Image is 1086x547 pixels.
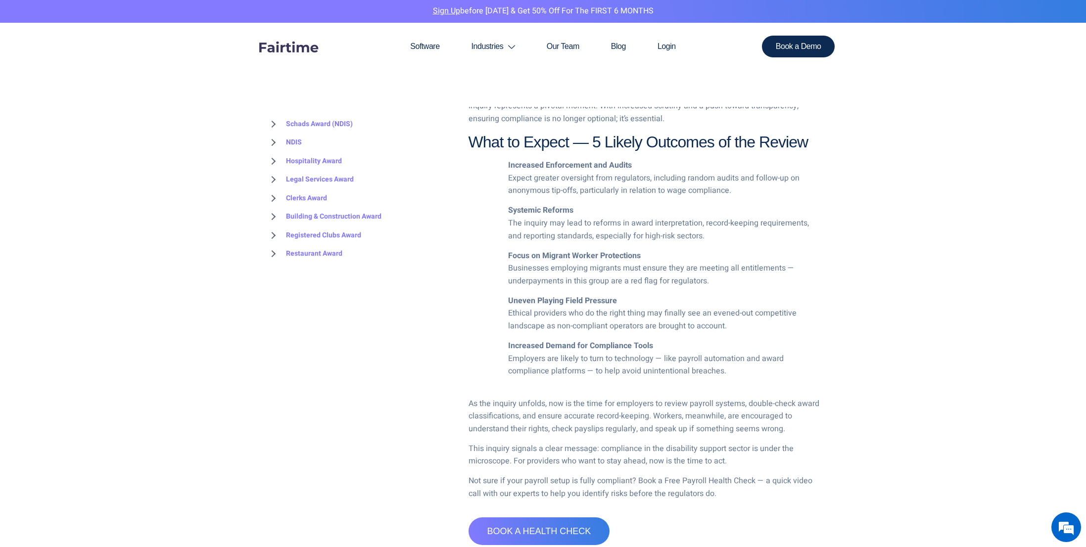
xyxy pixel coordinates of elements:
[266,115,353,134] a: Schads Award (NDIS)
[266,134,302,152] a: NDIS
[433,5,460,17] a: Sign Up
[266,171,354,189] a: Legal Services Award
[762,36,835,57] a: Book a Demo
[469,398,820,436] p: As the inquiry unfolds, now is the time for employers to review payroll systems, double-check awa...
[508,204,573,216] strong: Systemic Reforms
[508,295,820,333] li: Ethical providers who do the right thing may finally see an evened-out competitive landscape as n...
[595,23,642,70] a: Blog
[266,208,381,227] a: Building & Construction Award
[508,250,820,288] li: Businesses employing migrants must ensure they are meeting all entitlements — underpayments in th...
[266,115,454,263] nav: BROWSE TOPICS
[266,245,342,264] a: Restaurant Award
[469,475,820,500] p: Not sure if your payroll setup is fully compliant? Book a Free Payroll Health Check — a quick vid...
[456,23,531,70] a: Industries
[508,295,617,307] strong: Uneven Playing Field Pressure
[266,152,342,171] a: Hospitality Award
[266,94,454,263] div: BROWSE TOPICS
[642,23,692,70] a: Login
[508,340,820,378] li: Employers are likely to turn to technology — like payroll automation and award compliance platfor...
[487,527,591,536] span: BOOK A HEALTH CHECK
[469,133,820,151] h3: What to Expect — 5 Likely Outcomes of the Review
[508,159,820,197] li: Expect greater oversight from regulators, including random audits and follow-up on anonymous tip-...
[469,517,610,545] a: BOOK A HEALTH CHECK
[508,250,641,262] strong: Focus on Migrant Worker Protections
[469,443,820,468] p: This inquiry signals a clear message: compliance in the disability support sector is under the mi...
[508,159,632,171] strong: Increased Enforcement and Audits
[508,340,653,352] strong: Increased Demand for Compliance Tools
[776,43,821,50] span: Book a Demo
[508,204,820,242] li: The inquiry may lead to reforms in award interpretation, record-keeping requirements, and reporti...
[266,189,327,208] a: Clerks Award
[531,23,595,70] a: Our Team
[7,5,1079,18] p: before [DATE] & Get 50% Off for the FIRST 6 MONTHS
[394,23,455,70] a: Software
[266,226,361,245] a: Registered Clubs Award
